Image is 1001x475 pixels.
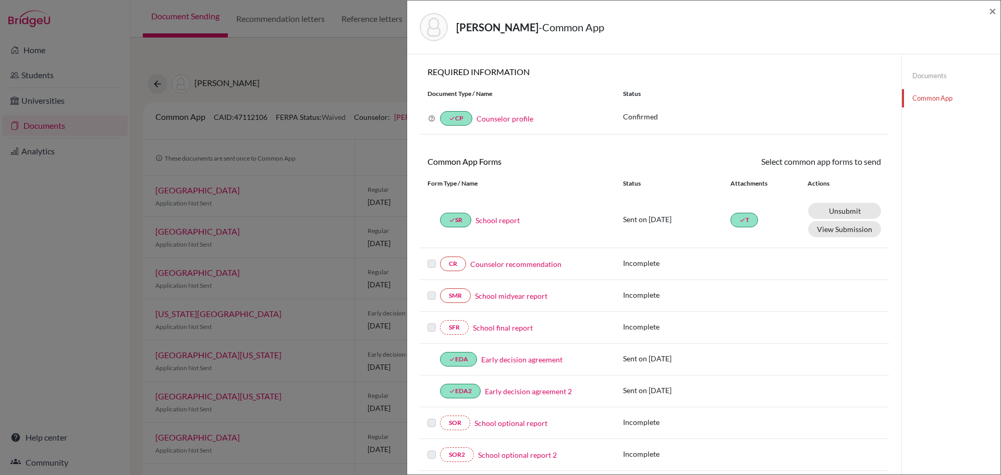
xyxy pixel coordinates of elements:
[989,5,996,17] button: Close
[623,258,730,269] p: Incomplete
[449,115,455,121] i: done
[539,21,604,33] span: - Common App
[623,385,730,396] p: Sent on [DATE]
[449,388,455,394] i: done
[420,156,654,166] h6: Common App Forms
[654,155,889,168] div: Select common app forms to send
[420,179,615,188] div: Form Type / Name
[989,3,996,18] span: ×
[623,289,730,300] p: Incomplete
[474,418,547,429] a: School optional report
[485,386,572,397] a: Early decision agreement 2
[623,179,730,188] div: Status
[440,447,474,462] a: SOR2
[902,67,1000,85] a: Documents
[477,114,533,123] a: Counselor profile
[440,213,471,227] a: doneSR
[478,449,557,460] a: School optional report 2
[739,217,746,223] i: done
[470,259,561,270] a: Counselor recommendation
[456,21,539,33] strong: [PERSON_NAME]
[902,89,1000,107] a: Common App
[440,352,477,367] a: doneEDA
[808,203,881,219] a: Unsubmit
[440,320,469,335] a: SFR
[623,353,730,364] p: Sent on [DATE]
[440,416,470,430] a: SOR
[623,417,730,428] p: Incomplete
[440,384,481,398] a: doneEDA2
[440,288,471,303] a: SMR
[615,89,889,99] div: Status
[449,217,455,223] i: done
[730,179,795,188] div: Attachments
[730,213,758,227] a: doneT
[623,111,881,122] p: Confirmed
[623,448,730,459] p: Incomplete
[481,354,563,365] a: Early decision agreement
[473,322,533,333] a: School final report
[475,290,547,301] a: School midyear report
[440,257,466,271] a: CR
[623,321,730,332] p: Incomplete
[420,89,615,99] div: Document Type / Name
[795,179,860,188] div: Actions
[449,356,455,362] i: done
[440,111,472,126] a: doneCP
[808,221,881,237] button: View Submission
[420,67,889,77] h6: REQUIRED INFORMATION
[623,214,730,225] p: Sent on [DATE]
[475,215,520,226] a: School report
